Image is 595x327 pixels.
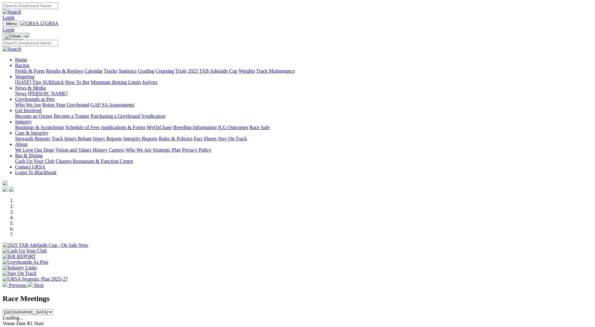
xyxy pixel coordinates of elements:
a: We Love Our Dogs [15,147,54,153]
a: [PERSON_NAME] [28,91,67,96]
a: Care & Integrity [15,130,48,136]
a: Bookings & Scratchings [15,125,64,130]
a: Chasers Restaurant & Function Centre [56,158,133,164]
a: GAP SA Assessments [91,102,135,107]
span: Loading... [3,315,23,320]
a: Injury Reports [93,136,122,141]
a: Integrity Reports [123,136,157,141]
a: Next [28,283,44,288]
a: Trials [175,68,187,74]
a: Applications & Forms [101,125,146,130]
a: Track Injury Rebate [51,136,92,141]
a: 2025 TAB Adelaide Cup [188,68,237,74]
a: Login [3,27,14,32]
button: Toggle navigation [3,20,19,27]
img: IER REPORT [3,254,36,259]
a: Grading [138,68,154,74]
a: Cash Up Your Club [15,158,54,164]
img: Search [3,46,21,52]
a: Careers [109,147,124,153]
span: Next [34,283,44,288]
a: Breeding Information [173,125,217,130]
a: Stay On Track [218,136,247,141]
div: Get Involved [15,113,592,119]
div: Racing [15,68,592,74]
a: Syndication [141,113,165,119]
a: Who We Are [15,102,41,107]
img: Cash Up Your Club [3,248,47,254]
a: Bar & Dining [15,153,43,158]
a: Purchasing a Greyhound [91,113,140,119]
a: Industry [15,119,32,124]
span: Menu [6,21,17,26]
div: About [15,147,592,153]
img: facebook.svg [3,187,8,192]
a: Who We Are [125,147,151,153]
div: Industry [15,125,592,130]
img: twitter.svg [9,187,14,192]
a: Home [15,57,27,62]
a: Rules & Policies [159,136,193,141]
a: [DATE] Tips [15,80,41,85]
a: Isolynx [142,80,157,85]
a: Retire Your Greyhound [42,102,89,107]
a: Login To Blackbook [15,170,56,175]
div: Wagering [15,80,592,85]
a: Minimum Betting Limits [91,80,141,85]
img: logo-grsa-white.png [3,180,8,185]
a: News & Media [15,85,46,91]
a: Coursing [156,68,174,74]
img: Greyhounds As Pets [3,259,48,265]
a: Track Maintenance [256,68,295,74]
a: How To Bet [65,80,90,85]
img: GRSA [20,21,39,26]
a: Weights [239,68,255,74]
a: Statistics [119,68,137,74]
input: Search [3,3,58,9]
a: Privacy Policy [182,147,211,153]
div: Bar & Dining [15,158,592,164]
a: Tracks [104,68,117,74]
a: Previous [3,283,28,288]
img: Stay On Track [3,271,36,276]
a: Race Safe [249,125,269,130]
img: Search [3,9,21,15]
div: Greyhounds as Pets [15,102,592,108]
span: R1 Start [27,321,44,326]
a: History [93,147,108,153]
span: Venue [3,321,15,326]
a: SUREpick [42,80,64,85]
img: GRSA [40,21,59,26]
a: Results & Replays [46,68,83,74]
input: Search [3,40,58,46]
a: About [15,142,28,147]
a: Login [3,15,14,20]
a: Get Involved [15,108,41,113]
img: logo-grsa-white.png [24,33,29,38]
div: News & Media [15,91,592,96]
a: Contact GRSA [15,164,45,169]
img: chevron-right-pager-white.svg [28,282,33,287]
span: Date [16,321,26,326]
div: Care & Integrity [15,136,592,142]
a: Vision and Values [55,147,91,153]
a: Schedule of Fees [65,125,99,130]
a: Wagering [15,74,35,79]
h2: Race Meetings [3,294,592,303]
a: MyOzChase [147,125,172,130]
img: 2025 TAB Adelaide Cup - On Sale Now [3,242,88,248]
a: News [15,91,26,96]
img: chevron-left-pager-white.svg [3,282,8,287]
a: Become an Owner [15,113,52,119]
span: Previous [9,283,26,288]
a: Fact Sheets [194,136,217,141]
a: Become a Trainer [54,113,89,119]
a: Racing [15,63,29,68]
img: GRSA Strategic Plan 2025-27 [3,276,68,282]
a: Calendar [84,68,103,74]
a: Strategic Plan [153,147,181,153]
a: Stewards Reports [15,136,50,141]
a: ICG Outcomes [218,125,248,130]
button: Toggle navigation [3,33,23,40]
img: Industry Links [3,265,37,271]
